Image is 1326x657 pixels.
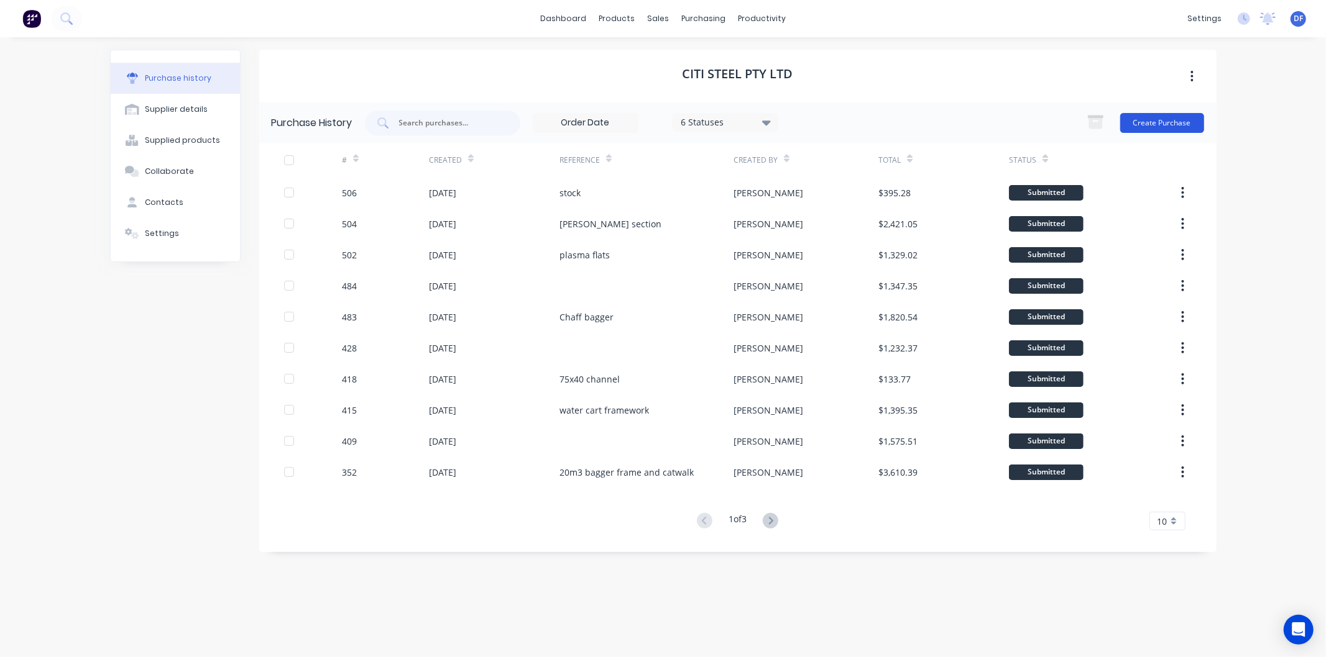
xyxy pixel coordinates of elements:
[111,63,240,94] button: Purchase history
[1158,515,1167,528] span: 10
[1009,185,1084,201] div: Submitted
[878,466,918,479] div: $3,610.39
[429,248,456,261] div: [DATE]
[429,279,456,292] div: [DATE]
[145,197,183,208] div: Contacts
[145,135,220,146] div: Supplied products
[429,435,456,448] div: [DATE]
[559,404,649,417] div: water cart framework
[878,186,911,199] div: $395.28
[734,248,803,261] div: [PERSON_NAME]
[559,466,694,479] div: 20m3 bagger frame and catwalk
[1120,113,1204,133] button: Create Purchase
[675,9,732,28] div: purchasing
[145,104,208,115] div: Supplier details
[878,373,911,386] div: $133.77
[641,9,675,28] div: sales
[559,373,620,386] div: 75x40 channel
[22,9,41,28] img: Factory
[429,310,456,324] div: [DATE]
[342,155,347,166] div: #
[342,404,357,417] div: 415
[429,404,456,417] div: [DATE]
[342,310,357,324] div: 483
[145,228,179,239] div: Settings
[732,9,792,28] div: productivity
[429,466,456,479] div: [DATE]
[398,117,501,129] input: Search purchases...
[342,279,357,292] div: 484
[559,248,610,261] div: plasma flats
[734,342,803,355] div: [PERSON_NAME]
[734,155,778,166] div: Created By
[1009,216,1084,232] div: Submitted
[429,186,456,199] div: [DATE]
[111,94,240,125] button: Supplier details
[1009,371,1084,387] div: Submitted
[734,466,803,479] div: [PERSON_NAME]
[878,404,918,417] div: $1,395.35
[429,217,456,230] div: [DATE]
[734,279,803,292] div: [PERSON_NAME]
[878,155,901,166] div: Total
[272,116,352,130] div: Purchase History
[729,512,747,530] div: 1 of 3
[429,373,456,386] div: [DATE]
[1009,309,1084,325] div: Submitted
[878,248,918,261] div: $1,329.02
[429,155,462,166] div: Created
[734,404,803,417] div: [PERSON_NAME]
[342,373,357,386] div: 418
[1009,247,1084,263] div: Submitted
[342,186,357,199] div: 506
[342,248,357,261] div: 502
[734,435,803,448] div: [PERSON_NAME]
[592,9,641,28] div: products
[734,217,803,230] div: [PERSON_NAME]
[1294,13,1303,24] span: DF
[1009,278,1084,294] div: Submitted
[111,218,240,249] button: Settings
[1009,402,1084,418] div: Submitted
[342,435,357,448] div: 409
[1009,340,1084,356] div: Submitted
[559,310,614,324] div: Chaff bagger
[878,279,918,292] div: $1,347.35
[559,217,661,230] div: [PERSON_NAME] section
[681,116,770,129] div: 6 Statuses
[533,114,638,132] input: Order Date
[111,125,240,156] button: Supplied products
[145,166,194,177] div: Collaborate
[878,342,918,355] div: $1,232.37
[342,342,357,355] div: 428
[559,186,581,199] div: stock
[342,466,357,479] div: 352
[1009,433,1084,449] div: Submitted
[683,66,793,81] h1: Citi Steel Pty Ltd
[1284,615,1314,645] div: Open Intercom Messenger
[734,186,803,199] div: [PERSON_NAME]
[111,187,240,218] button: Contacts
[1181,9,1228,28] div: settings
[429,342,456,355] div: [DATE]
[145,73,211,84] div: Purchase history
[1009,464,1084,480] div: Submitted
[878,217,918,230] div: $2,421.05
[878,310,918,324] div: $1,820.54
[734,373,803,386] div: [PERSON_NAME]
[534,9,592,28] a: dashboard
[111,156,240,187] button: Collaborate
[878,435,918,448] div: $1,575.51
[1009,155,1036,166] div: Status
[559,155,600,166] div: Reference
[734,310,803,324] div: [PERSON_NAME]
[342,217,357,230] div: 504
